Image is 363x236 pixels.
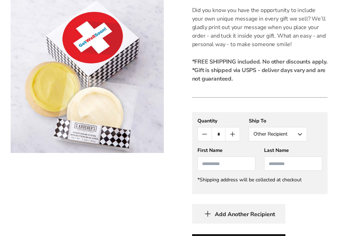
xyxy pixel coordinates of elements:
iframe: Sign Up via Text for Offers [6,209,74,230]
div: First Name [197,147,256,154]
button: Add Another Recipient [192,204,285,224]
button: Count minus [198,127,212,141]
button: Count plus [225,127,239,141]
input: First Name [197,157,256,171]
div: Quantity [197,117,240,124]
div: Ship To [249,117,307,124]
div: *Shipping address will be collected at checkout [197,176,322,183]
input: Last Name [264,157,322,171]
button: Other Recipient [249,127,307,141]
input: Quantity [212,127,225,141]
strong: *FREE SHIPPING included. No other discounts apply. [192,58,328,66]
span: Add Another Recipient [215,211,275,218]
p: Did you know you have the opportunity to include your own unique message in every gift we sell? W... [192,6,328,49]
strong: *Gift is shipped via USPS - deliver days vary and are not guaranteed. [192,66,326,83]
gfm-form: New recipient [192,112,328,194]
div: Last Name [264,147,322,154]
